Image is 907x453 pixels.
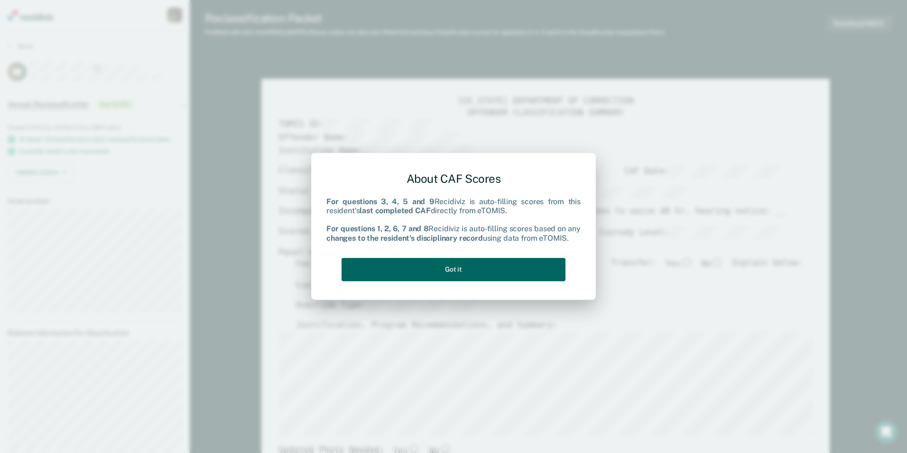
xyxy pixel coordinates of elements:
b: For questions 1, 2, 6, 7 and 8 [326,225,428,234]
b: For questions 3, 4, 5 and 9 [326,197,435,206]
div: Recidiviz is auto-filling scores from this resident's directly from eTOMIS. Recidiviz is auto-fil... [326,197,581,243]
div: About CAF Scores [326,164,581,193]
b: changes to the resident's disciplinary record [326,234,483,243]
b: last completed CAF [360,206,430,215]
button: Got it [342,258,565,281]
